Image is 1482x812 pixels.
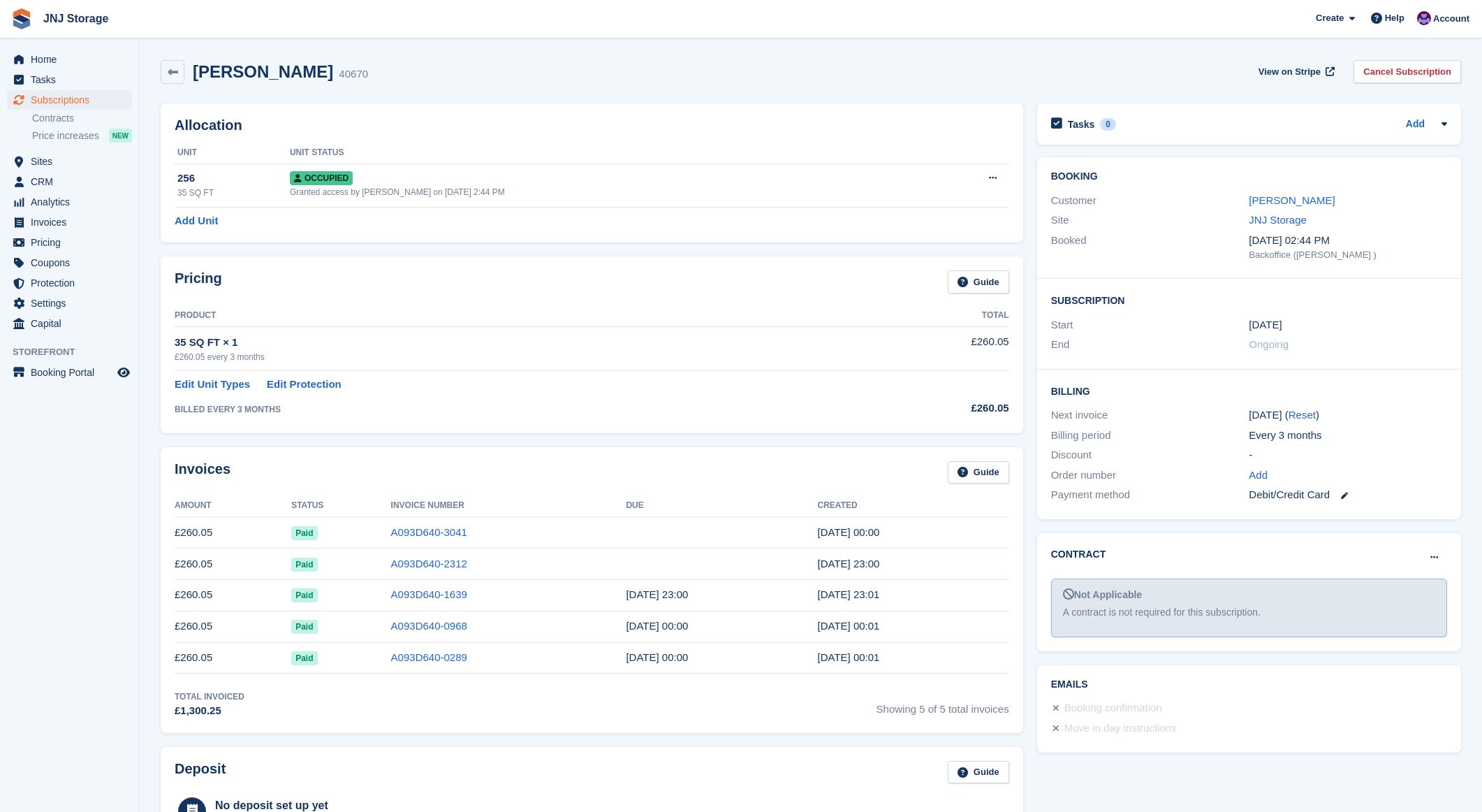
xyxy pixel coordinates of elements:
h2: Emails [1051,679,1447,690]
time: 2024-06-14 23:00:00 UTC [1249,317,1282,333]
time: 2024-12-15 23:00:00 UTC [626,588,688,600]
td: £260.05 [175,517,291,549]
span: Home [31,50,115,69]
span: Capital [31,314,115,333]
a: menu [7,152,132,171]
span: Invoices [31,212,115,232]
h2: Tasks [1068,118,1095,131]
a: Guide [948,761,1009,784]
span: Paid [291,558,317,572]
td: £260.05 [855,326,1009,370]
span: Paid [291,651,317,665]
span: Help [1385,11,1404,25]
span: Create [1316,11,1344,25]
h2: Pricing [175,270,222,293]
a: Guide [948,461,1009,484]
th: Created [818,495,1009,517]
span: Coupons [31,253,115,273]
span: Paid [291,526,317,540]
a: Add [1249,467,1268,484]
div: A contract is not required for this subscription. [1063,605,1435,620]
div: Customer [1051,193,1249,209]
div: Order number [1051,467,1249,484]
a: menu [7,273,132,293]
a: menu [7,233,132,252]
span: Paid [291,620,317,634]
th: Invoice Number [391,495,626,517]
span: Paid [291,588,317,602]
time: 2024-06-15 23:00:00 UTC [626,651,688,663]
div: [DATE] 02:44 PM [1249,233,1447,249]
div: Next invoice [1051,407,1249,423]
span: Protection [31,273,115,293]
a: menu [7,363,132,382]
h2: Subscription [1051,293,1447,307]
a: Add [1406,117,1425,133]
a: Contracts [32,112,132,125]
div: £260.05 [855,400,1009,416]
a: A093D640-0968 [391,620,467,632]
a: A093D640-1639 [391,588,467,600]
td: £260.05 [175,642,291,674]
img: Jonathan Scrase [1417,11,1431,25]
div: End [1051,337,1249,353]
a: JNJ Storage [38,7,114,30]
div: Every 3 months [1249,428,1447,444]
span: Ongoing [1249,338,1289,350]
a: A093D640-2312 [391,558,467,570]
td: £260.05 [175,549,291,580]
div: 256 [177,171,290,187]
a: Edit Unit Types [175,377,250,393]
h2: Invoices [175,461,230,484]
div: Booked [1051,233,1249,262]
h2: Contract [1051,547,1106,562]
a: menu [7,314,132,333]
span: Booking Portal [31,363,115,382]
time: 2024-12-14 23:01:29 UTC [818,588,880,600]
div: 40670 [339,66,368,82]
div: Start [1051,317,1249,333]
h2: Booking [1051,171,1447,182]
span: Price increases [32,129,99,143]
div: 35 SQ FT × 1 [175,335,855,351]
span: Occupied [290,171,353,185]
time: 2024-09-14 23:01:45 UTC [818,620,880,632]
td: £260.05 [175,611,291,642]
span: Pricing [31,233,115,252]
div: - [1249,447,1447,463]
a: Edit Protection [267,377,342,393]
time: 2024-09-15 23:00:00 UTC [626,620,688,632]
div: Billing period [1051,428,1249,444]
div: 0 [1100,118,1116,131]
a: Cancel Subscription [1353,60,1461,83]
div: Granted access by [PERSON_NAME] on [DATE] 2:44 PM [290,186,923,198]
th: Due [626,495,817,517]
div: Payment method [1051,487,1249,503]
span: Settings [31,293,115,313]
a: Add Unit [175,213,218,229]
a: menu [7,70,132,89]
a: menu [7,212,132,232]
span: View on Stripe [1259,65,1321,79]
span: Subscriptions [31,90,115,110]
div: £260.05 every 3 months [175,351,855,363]
h2: [PERSON_NAME] [193,62,333,81]
a: menu [7,50,132,69]
a: A093D640-0289 [391,651,467,663]
td: £260.05 [175,579,291,611]
div: Debit/Credit Card [1249,487,1447,503]
div: 35 SQ FT [177,187,290,199]
a: JNJ Storage [1249,214,1307,226]
div: NEW [109,129,132,143]
span: Analytics [31,192,115,212]
th: Amount [175,495,291,517]
div: Backoffice ([PERSON_NAME] ) [1249,248,1447,262]
a: menu [7,253,132,273]
th: Unit [175,142,290,164]
h2: Billing [1051,384,1447,398]
a: menu [7,192,132,212]
time: 2025-06-14 23:00:39 UTC [818,526,880,538]
th: Total [855,305,1009,327]
th: Unit Status [290,142,923,164]
h2: Allocation [175,117,1009,133]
